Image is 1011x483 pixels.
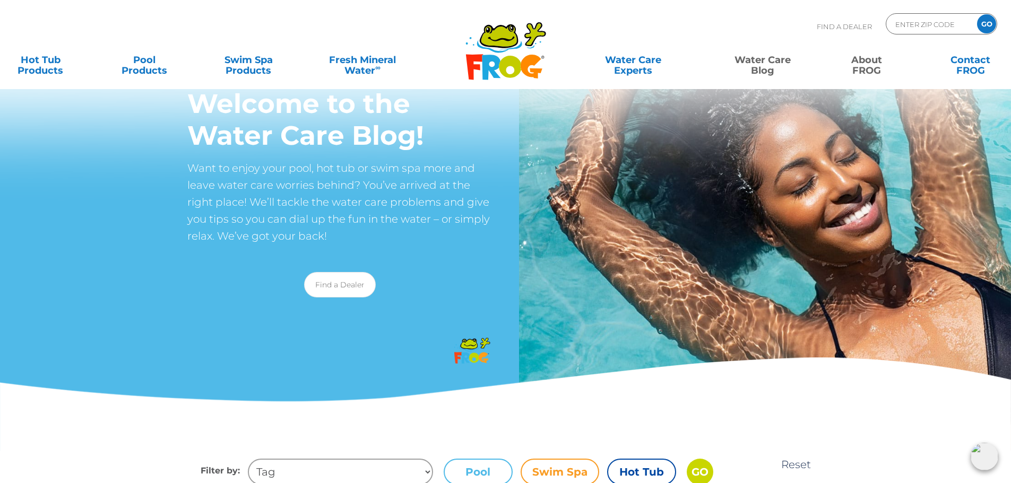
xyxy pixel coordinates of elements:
[312,49,413,71] a: Fresh MineralWater∞
[208,49,289,71] a: Swim SpaProducts
[817,13,872,40] p: Find A Dealer
[568,49,699,71] a: Water CareExperts
[722,49,803,71] a: Water CareBlog
[930,49,1011,71] a: ContactFROG
[781,458,811,471] a: Reset
[977,14,996,33] input: GO
[894,16,966,32] input: Zip Code Form
[375,63,381,72] sup: ∞
[826,49,907,71] a: AboutFROG
[304,272,376,297] a: Find a Dealer
[104,49,185,71] a: PoolProducts
[971,443,998,470] img: openIcon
